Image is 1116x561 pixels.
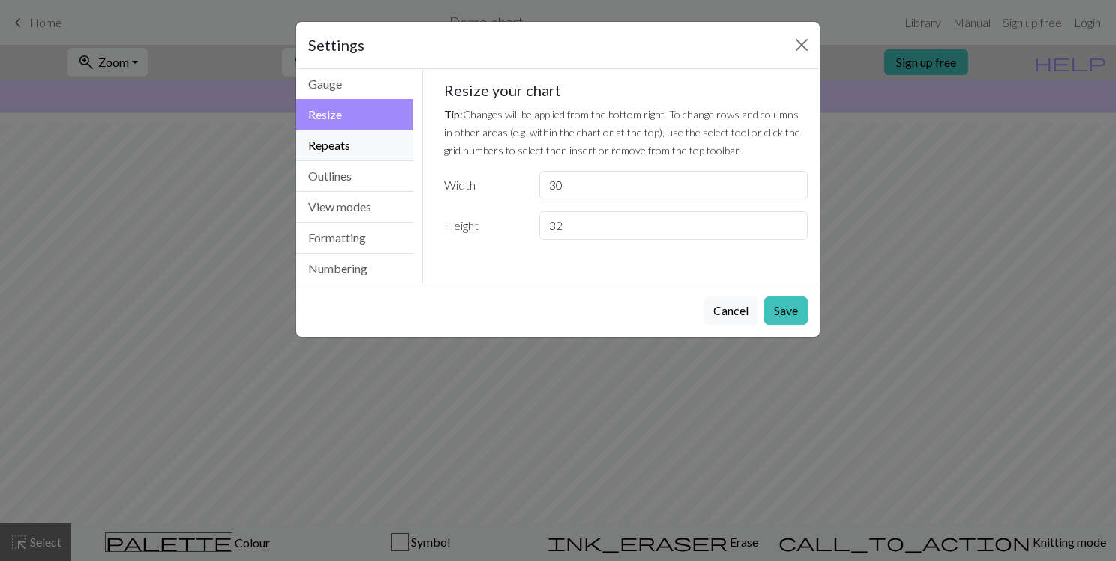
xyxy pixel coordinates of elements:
[308,34,364,56] h5: Settings
[790,33,814,57] button: Close
[444,108,800,157] small: Changes will be applied from the bottom right. To change rows and columns in other areas (e.g. wi...
[444,81,808,99] h5: Resize your chart
[296,69,413,100] button: Gauge
[296,192,413,223] button: View modes
[435,211,530,240] label: Height
[296,161,413,192] button: Outlines
[435,171,530,199] label: Width
[296,130,413,161] button: Repeats
[764,296,808,325] button: Save
[296,253,413,283] button: Numbering
[296,223,413,253] button: Formatting
[703,296,758,325] button: Cancel
[296,99,413,130] button: Resize
[444,108,463,121] strong: Tip:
